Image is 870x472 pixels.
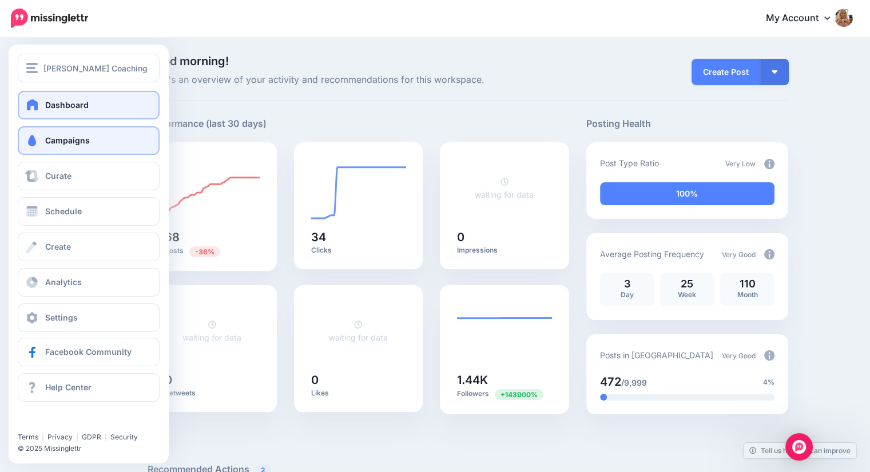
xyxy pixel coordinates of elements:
a: Analytics [18,268,160,297]
span: Schedule [45,206,82,216]
span: Here's an overview of your activity and recommendations for this workspace. [148,73,569,87]
img: arrow-down-white.png [772,70,777,74]
h5: 1.44K [457,374,552,386]
iframe: Twitter Follow Button [18,416,105,427]
span: Campaigns [45,135,90,145]
img: info-circle-grey.png [764,350,774,361]
span: Very Low [725,159,756,168]
h5: Posting Health [586,117,788,131]
p: Average Posting Frequency [600,247,704,261]
a: Dashboard [18,91,160,119]
span: Settings [45,313,78,322]
a: Tell us how we can improve [744,443,856,458]
span: Curate [45,171,71,181]
span: 472 [600,375,621,389]
p: Posts [165,246,260,257]
span: Week [678,290,696,299]
a: Terms [18,433,38,441]
a: Schedule [18,197,160,226]
h5: 34 [311,231,406,243]
div: Open Intercom Messenger [785,433,813,461]
img: info-circle-grey.png [764,159,774,169]
p: Posts in [GEOGRAPHIC_DATA] [600,349,713,362]
p: Impressions [457,246,552,255]
a: Security [110,433,138,441]
img: Missinglettr [11,9,88,28]
span: /9,999 [621,378,647,387]
span: Previous period: 107 [189,246,220,257]
a: Help Center [18,373,160,402]
span: Previous period: 1 [495,389,543,400]
a: GDPR [82,433,101,441]
p: Followers [457,389,552,399]
a: My Account [754,5,853,33]
span: Very Good [722,351,756,360]
div: 100% of your posts in the last 30 days have been from Drip Campaigns [600,182,774,205]
span: Month [737,290,757,299]
span: Create [45,242,71,251]
a: Create Post [692,59,760,85]
p: Post Type Ratio [600,157,659,170]
li: © 2025 Missinglettr [18,443,166,454]
h5: 0 [165,374,260,386]
img: info-circle-grey.png [764,249,774,259]
span: Help Center [45,382,92,392]
p: Clicks [311,246,406,255]
p: Likes [311,389,406,398]
h5: 0 [311,374,406,386]
h5: 0 [457,231,552,243]
a: waiting for data [475,177,534,199]
div: 4% of your posts in the last 30 days have been from Drip Campaigns [600,394,607,401]
a: Settings [18,303,160,332]
span: Good morning! [148,54,229,68]
a: Privacy [47,433,73,441]
a: Create [18,233,160,261]
img: menu.png [26,63,38,73]
p: Retweets [165,389,260,398]
a: Campaigns [18,126,160,155]
span: 4% [763,377,774,388]
a: waiting for data [182,319,241,342]
span: Day [621,290,634,299]
span: Facebook Community [45,347,132,357]
span: [PERSON_NAME] Coaching [43,62,148,75]
span: Analytics [45,277,82,287]
span: | [76,433,78,441]
span: Very Good [722,250,756,259]
span: Dashboard [45,100,89,110]
a: Facebook Community [18,338,160,366]
h5: Performance (last 30 days) [148,117,267,131]
span: | [105,433,107,441]
p: 110 [726,279,769,289]
p: 3 [606,279,649,289]
p: 25 [666,279,709,289]
a: Curate [18,162,160,190]
span: | [42,433,44,441]
a: waiting for data [329,319,388,342]
h5: 68 [165,231,260,243]
button: [PERSON_NAME] Coaching [18,54,160,82]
